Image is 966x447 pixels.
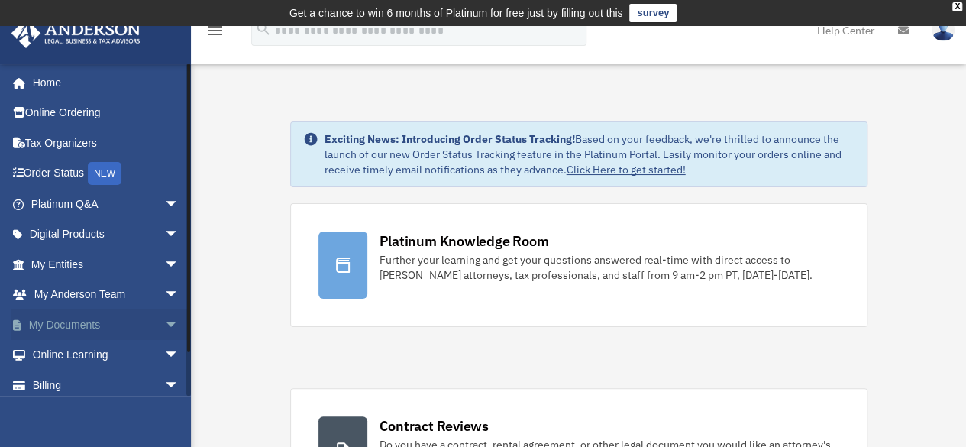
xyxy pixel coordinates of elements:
[164,340,195,371] span: arrow_drop_down
[11,370,202,400] a: Billingarrow_drop_down
[164,280,195,311] span: arrow_drop_down
[11,219,202,250] a: Digital Productsarrow_drop_down
[11,128,202,158] a: Tax Organizers
[164,189,195,220] span: arrow_drop_down
[380,252,839,283] div: Further your learning and get your questions answered real-time with direct access to [PERSON_NAM...
[290,203,867,327] a: Platinum Knowledge Room Further your learning and get your questions answered real-time with dire...
[380,232,549,251] div: Platinum Knowledge Room
[206,21,225,40] i: menu
[164,309,195,341] span: arrow_drop_down
[206,27,225,40] a: menu
[567,163,686,177] a: Click Here to get started!
[380,416,489,436] div: Contract Reviews
[164,370,195,401] span: arrow_drop_down
[11,189,202,219] a: Platinum Q&Aarrow_drop_down
[255,21,272,37] i: search
[11,98,202,128] a: Online Ordering
[289,4,623,22] div: Get a chance to win 6 months of Platinum for free just by filling out this
[11,249,202,280] a: My Entitiesarrow_drop_down
[11,309,202,340] a: My Documentsarrow_drop_down
[325,131,855,177] div: Based on your feedback, we're thrilled to announce the launch of our new Order Status Tracking fe...
[325,132,575,146] strong: Exciting News: Introducing Order Status Tracking!
[11,67,195,98] a: Home
[11,280,202,310] a: My Anderson Teamarrow_drop_down
[164,219,195,251] span: arrow_drop_down
[629,4,677,22] a: survey
[952,2,962,11] div: close
[11,158,202,189] a: Order StatusNEW
[932,19,955,41] img: User Pic
[88,162,121,185] div: NEW
[164,249,195,280] span: arrow_drop_down
[7,18,145,48] img: Anderson Advisors Platinum Portal
[11,340,202,371] a: Online Learningarrow_drop_down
